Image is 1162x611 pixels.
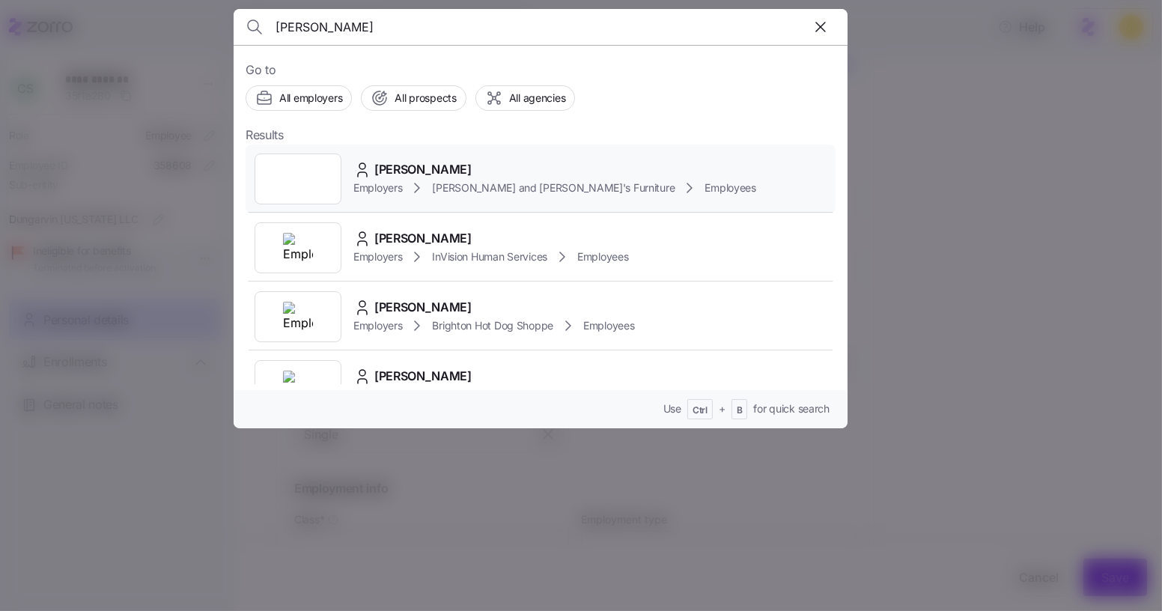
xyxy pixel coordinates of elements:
[374,298,472,317] span: [PERSON_NAME]
[353,249,402,264] span: Employers
[577,249,628,264] span: Employees
[283,371,313,401] img: Employer logo
[432,180,675,195] span: [PERSON_NAME] and [PERSON_NAME]'s Furniture
[246,126,284,145] span: Results
[583,318,634,333] span: Employees
[246,85,352,111] button: All employers
[509,91,566,106] span: All agencies
[705,180,755,195] span: Employees
[374,160,472,179] span: [PERSON_NAME]
[432,318,553,333] span: Brighton Hot Dog Shoppe
[719,401,726,416] span: +
[753,401,830,416] span: for quick search
[283,302,313,332] img: Employer logo
[353,318,402,333] span: Employers
[693,404,708,417] span: Ctrl
[737,404,743,417] span: B
[353,180,402,195] span: Employers
[246,61,836,79] span: Go to
[283,233,313,263] img: Employer logo
[374,367,472,386] span: [PERSON_NAME]
[395,91,456,106] span: All prospects
[432,249,547,264] span: InVision Human Services
[279,91,342,106] span: All employers
[374,229,472,248] span: [PERSON_NAME]
[663,401,681,416] span: Use
[475,85,576,111] button: All agencies
[361,85,466,111] button: All prospects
